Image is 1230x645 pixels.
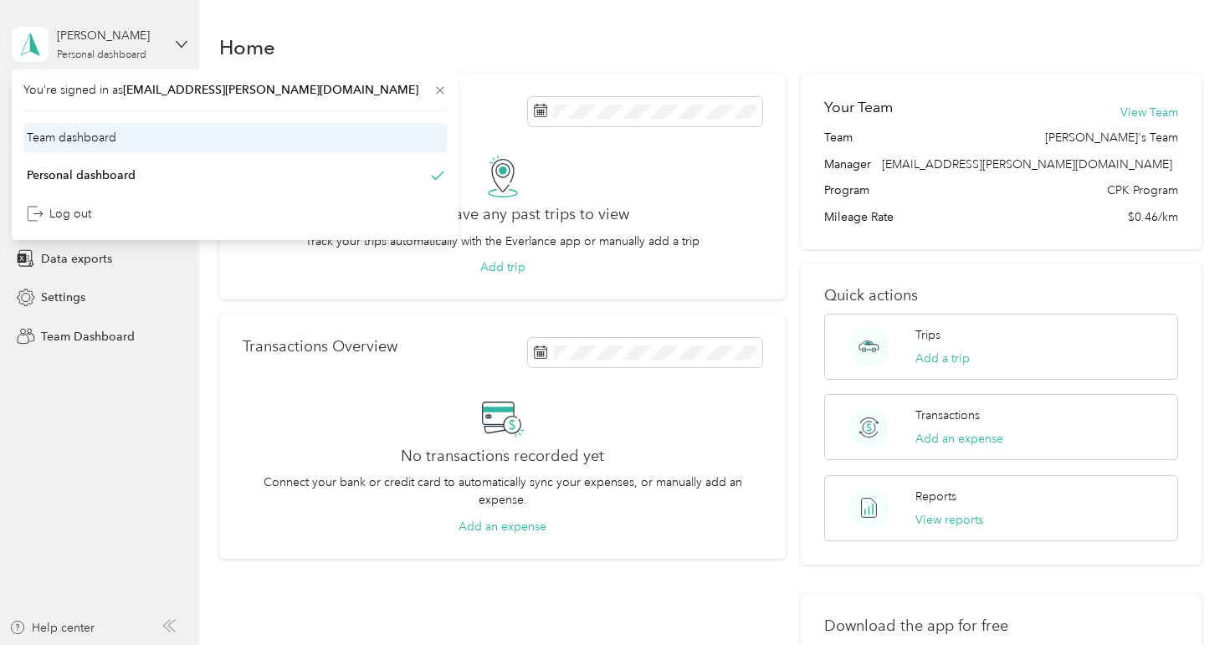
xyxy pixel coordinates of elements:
span: You’re signed in as [23,81,447,99]
h1: Home [219,38,275,56]
p: Connect your bank or credit card to automatically sync your expenses, or manually add an expense. [243,474,762,509]
span: [PERSON_NAME]'s Team [1045,129,1178,146]
p: Transactions [915,407,980,424]
h2: Your Team [824,97,893,118]
span: Team [824,129,853,146]
span: Team Dashboard [41,328,135,346]
p: Download the app for free [824,617,1178,635]
p: Reports [915,488,956,505]
p: Transactions Overview [243,338,397,356]
div: Personal dashboard [57,50,146,60]
div: Team dashboard [27,129,116,146]
span: CPK Program [1107,182,1178,199]
h2: You don’t have any past trips to view [376,206,629,223]
button: Help center [9,619,95,637]
span: Mileage Rate [824,208,894,226]
h2: No transactions recorded yet [401,448,604,465]
button: Add an expense [459,518,546,535]
span: Data exports [41,250,112,268]
span: [EMAIL_ADDRESS][PERSON_NAME][DOMAIN_NAME] [123,83,418,97]
button: Add a trip [915,350,970,367]
span: [EMAIL_ADDRESS][PERSON_NAME][DOMAIN_NAME] [882,157,1172,171]
p: Quick actions [824,287,1178,305]
span: Program [824,182,869,199]
button: View Team [1120,104,1178,121]
div: Personal dashboard [27,166,136,184]
p: Track your trips automatically with the Everlance app or manually add a trip [305,233,700,250]
div: Log out [27,205,91,223]
span: $0.46/km [1128,208,1178,226]
iframe: Everlance-gr Chat Button Frame [1136,551,1230,645]
span: Manager [824,156,871,173]
button: Add trip [480,259,525,276]
button: Add an expense [915,430,1003,448]
div: [PERSON_NAME] [57,27,161,44]
p: Trips [915,326,940,344]
button: View reports [915,511,983,529]
span: Settings [41,289,85,306]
